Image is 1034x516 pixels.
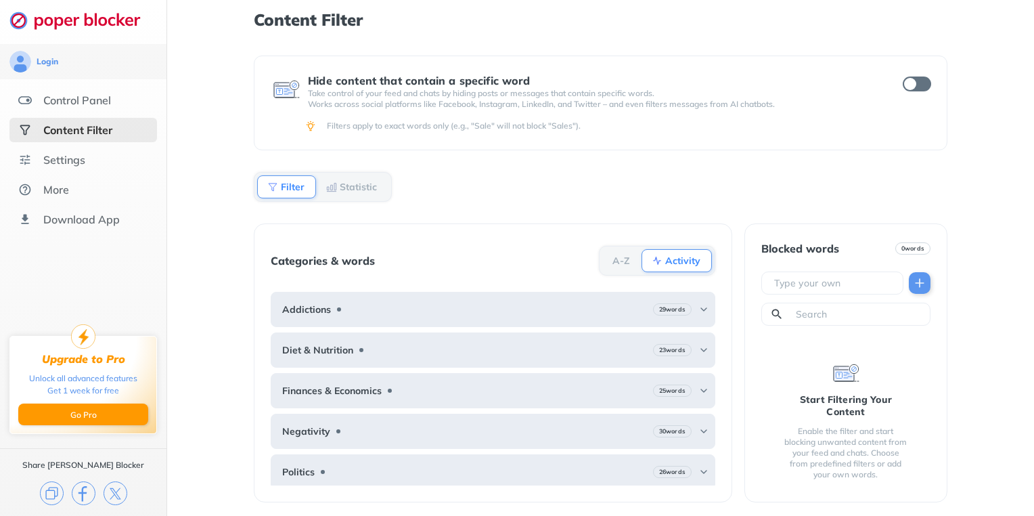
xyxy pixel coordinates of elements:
[282,385,382,396] b: Finances & Economics
[71,324,95,349] img: upgrade-to-pro.svg
[104,481,127,505] img: x.svg
[72,481,95,505] img: facebook.svg
[659,467,685,477] b: 26 words
[652,255,662,266] img: Activity
[43,153,85,167] div: Settings
[665,257,700,265] b: Activity
[783,393,909,418] div: Start Filtering Your Content
[43,123,112,137] div: Content Filter
[18,213,32,226] img: download-app.svg
[40,481,64,505] img: copy.svg
[659,305,685,314] b: 29 words
[9,51,31,72] img: avatar.svg
[18,183,32,196] img: about.svg
[659,427,685,436] b: 30 words
[47,385,119,397] div: Get 1 week for free
[29,372,137,385] div: Unlock all advanced features
[37,56,58,67] div: Login
[271,255,375,267] div: Categories & words
[659,386,685,395] b: 25 words
[282,467,315,477] b: Politics
[783,426,909,480] div: Enable the filter and start blocking unwanted content from your feed and chats. Choose from prede...
[327,121,928,131] div: Filters apply to exact words only (e.g., "Sale" will not block "Sales").
[22,460,144,471] div: Share [PERSON_NAME] Blocker
[42,353,125,366] div: Upgrade to Pro
[308,99,878,110] p: Works across social platforms like Facebook, Instagram, LinkedIn, and Twitter – and even filters ...
[761,242,839,255] div: Blocked words
[282,426,330,437] b: Negativity
[612,257,630,265] b: A-Z
[18,93,32,107] img: features.svg
[254,11,947,28] h1: Content Filter
[340,183,377,191] b: Statistic
[308,88,878,99] p: Take control of your feed and chats by hiding posts or messages that contain specific words.
[18,123,32,137] img: social-selected.svg
[308,74,878,87] div: Hide content that contain a specific word
[901,244,924,253] b: 0 words
[9,11,155,30] img: logo-webpage.svg
[18,153,32,167] img: settings.svg
[43,93,111,107] div: Control Panel
[659,345,685,355] b: 23 words
[281,183,305,191] b: Filter
[794,307,924,321] input: Search
[282,345,353,356] b: Diet & Nutrition
[267,181,278,192] img: Filter
[18,404,148,425] button: Go Pro
[43,183,69,196] div: More
[773,276,897,290] input: Type your own
[43,213,120,226] div: Download App
[326,181,337,192] img: Statistic
[282,304,331,315] b: Addictions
